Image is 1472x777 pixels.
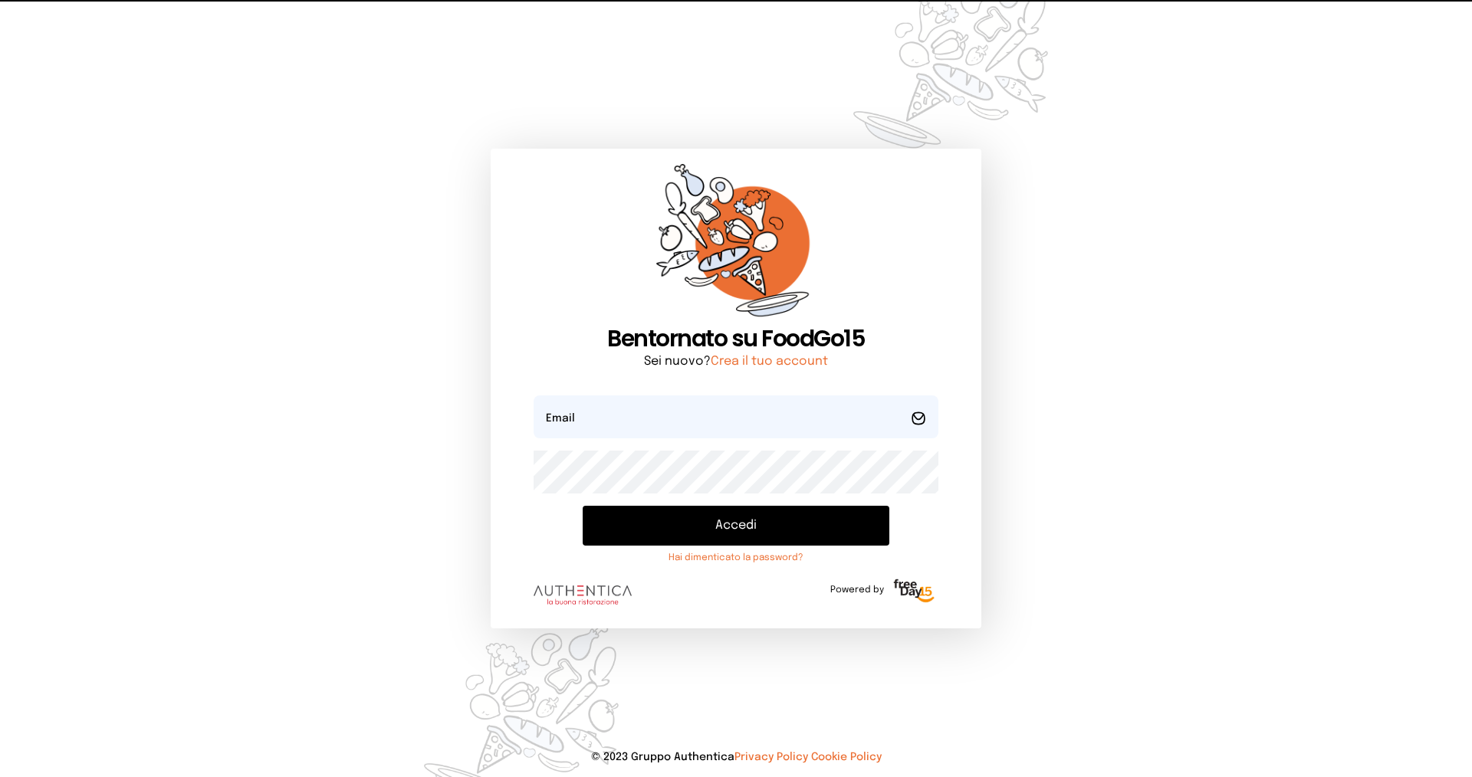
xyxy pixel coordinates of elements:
[534,352,938,371] p: Sei nuovo?
[830,584,884,596] span: Powered by
[711,355,828,368] a: Crea il tuo account
[25,749,1447,765] p: © 2023 Gruppo Authentica
[583,506,889,546] button: Accedi
[534,585,632,605] img: logo.8f33a47.png
[734,752,808,762] a: Privacy Policy
[890,576,938,607] img: logo-freeday.3e08031.png
[534,325,938,352] h1: Bentornato su FoodGo15
[656,164,816,326] img: sticker-orange.65babaf.png
[811,752,882,762] a: Cookie Policy
[583,552,889,564] a: Hai dimenticato la password?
